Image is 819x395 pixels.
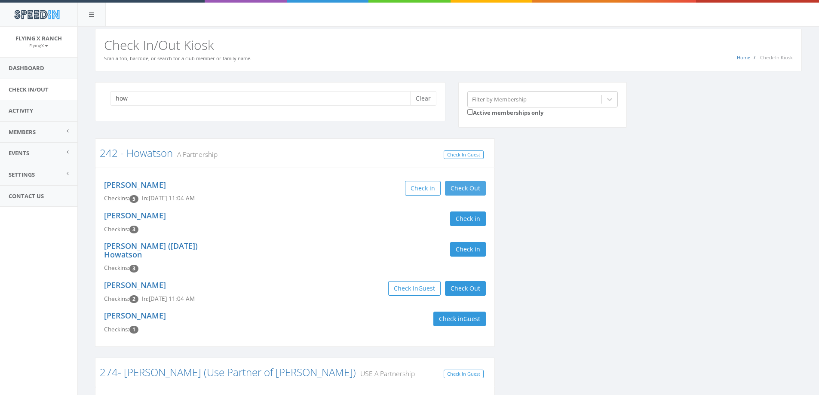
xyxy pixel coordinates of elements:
[444,150,484,159] a: Check In Guest
[104,310,166,321] a: [PERSON_NAME]
[10,6,64,22] img: speedin_logo.png
[129,195,138,203] span: Checkin count
[29,43,48,49] small: FlyingX
[104,325,129,333] span: Checkins:
[129,326,138,334] span: Checkin count
[9,128,36,136] span: Members
[445,181,486,196] button: Check Out
[129,295,138,303] span: Checkin count
[104,225,129,233] span: Checkins:
[463,315,480,323] span: Guest
[173,150,218,159] small: A Partnership
[418,284,435,292] span: Guest
[9,192,44,200] span: Contact Us
[737,54,750,61] a: Home
[445,281,486,296] button: Check Out
[9,149,29,157] span: Events
[450,242,486,257] button: Check in
[15,34,62,42] span: Flying X Ranch
[467,109,473,115] input: Active memberships only
[104,180,166,190] a: [PERSON_NAME]
[104,295,129,303] span: Checkins:
[104,241,198,260] a: [PERSON_NAME] ([DATE]) Howatson
[356,369,415,378] small: USE A Partnership
[104,194,129,202] span: Checkins:
[104,55,252,61] small: Scan a fob, barcode, or search for a club member or family name.
[760,54,793,61] span: Check-In Kiosk
[129,226,138,233] span: Checkin count
[433,312,486,326] button: Check inGuest
[388,281,441,296] button: Check inGuest
[9,171,35,178] span: Settings
[100,365,356,379] a: 274- [PERSON_NAME] (Use Partner of [PERSON_NAME])
[100,146,173,160] a: 242 - Howatson
[472,95,527,103] div: Filter by Membership
[142,194,195,202] span: In: [DATE] 11:04 AM
[104,38,793,52] h2: Check In/Out Kiosk
[29,41,48,49] a: FlyingX
[104,210,166,220] a: [PERSON_NAME]
[450,211,486,226] button: Check in
[104,264,129,272] span: Checkins:
[142,295,195,303] span: In: [DATE] 11:04 AM
[410,91,436,106] button: Clear
[129,265,138,273] span: Checkin count
[444,370,484,379] a: Check In Guest
[110,91,417,106] input: Search a name to check in
[104,280,166,290] a: [PERSON_NAME]
[405,181,441,196] button: Check in
[467,107,543,117] label: Active memberships only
